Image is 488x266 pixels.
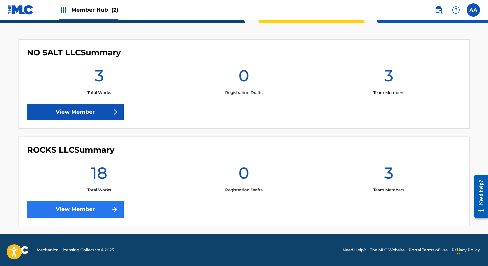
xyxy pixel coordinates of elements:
[87,90,111,96] p: Total Works
[225,90,263,96] p: Registration Drafts
[27,201,124,218] a: View Member
[452,6,460,14] img: help
[8,5,34,15] img: MLC Logo
[71,6,118,14] span: Member Hub
[343,247,366,253] a: Need Help?
[373,187,404,193] p: Team Members
[27,104,124,120] a: View Member
[87,187,111,193] p: Total Works
[409,247,448,253] a: Portal Terms of Use
[457,241,461,261] div: Drag
[449,3,463,17] div: Help
[8,246,29,254] img: logo
[27,48,121,58] h4: NO SALT LLC
[384,66,393,90] h1: 3
[95,66,104,90] h1: 3
[37,247,114,253] span: Mechanical Licensing Collective © 2025
[467,3,480,17] div: User Menu
[455,234,488,266] iframe: Chat Widget
[373,90,404,96] p: Team Members
[469,170,488,223] iframe: Resource Center
[452,247,480,253] a: Privacy Policy
[225,187,263,193] p: Registration Drafts
[110,205,118,213] img: f7272a7cc735f4ea7f67.svg
[384,163,393,187] h1: 3
[91,163,107,187] h1: 18
[370,247,405,253] a: The MLC Website
[59,6,67,14] img: Top Rightsholders
[111,7,118,13] span: (2)
[238,163,249,187] h1: 0
[27,145,114,155] h4: ROCKS LLC
[238,66,249,90] h1: 0
[110,108,118,116] img: f7272a7cc735f4ea7f67.svg
[435,6,443,14] img: search
[432,3,445,17] a: Public Search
